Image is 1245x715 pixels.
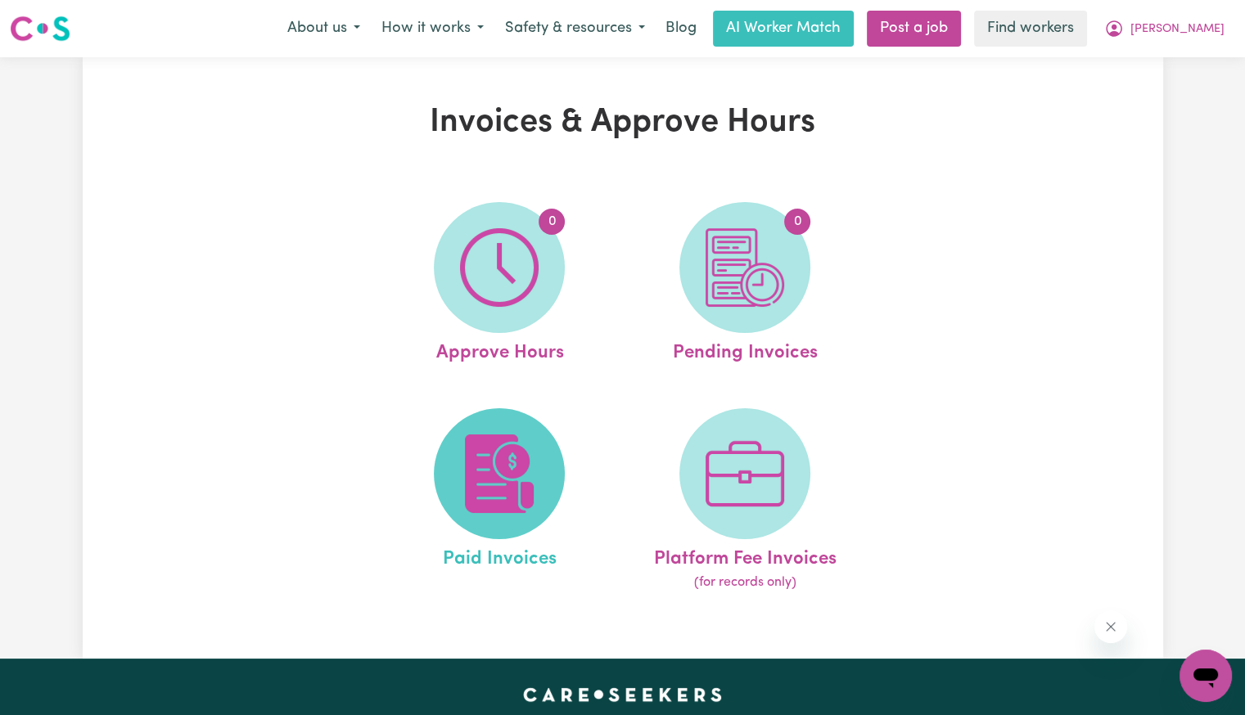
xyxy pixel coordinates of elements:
[443,539,557,573] span: Paid Invoices
[371,11,494,46] button: How it works
[713,11,854,47] a: AI Worker Match
[381,408,617,593] a: Paid Invoices
[654,539,837,573] span: Platform Fee Invoices
[974,11,1087,47] a: Find workers
[1094,610,1127,643] iframe: Close message
[494,11,656,46] button: Safety & resources
[656,11,706,47] a: Blog
[10,14,70,43] img: Careseekers logo
[273,103,973,142] h1: Invoices & Approve Hours
[277,11,371,46] button: About us
[627,408,863,593] a: Platform Fee Invoices(for records only)
[10,10,70,47] a: Careseekers logo
[523,688,722,701] a: Careseekers home page
[1130,20,1225,38] span: [PERSON_NAME]
[381,202,617,367] a: Approve Hours
[784,209,810,235] span: 0
[694,573,796,592] span: (for records only)
[627,202,863,367] a: Pending Invoices
[1094,11,1235,46] button: My Account
[435,333,563,367] span: Approve Hours
[539,209,565,235] span: 0
[673,333,818,367] span: Pending Invoices
[1180,650,1232,702] iframe: Button to launch messaging window
[10,11,99,25] span: Need any help?
[867,11,961,47] a: Post a job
